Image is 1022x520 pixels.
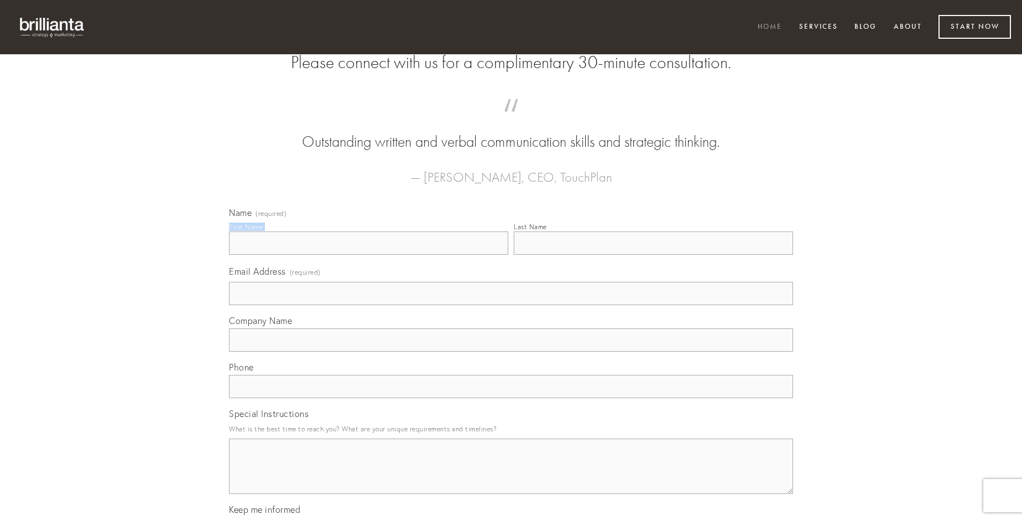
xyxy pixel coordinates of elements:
img: brillianta - research, strategy, marketing [11,11,94,43]
span: Email Address [229,266,286,277]
div: First Name [229,223,263,231]
div: Last Name [514,223,547,231]
a: Home [750,18,789,37]
span: Special Instructions [229,408,309,419]
span: Phone [229,362,254,373]
span: (required) [290,265,321,280]
span: Company Name [229,315,292,326]
span: “ [247,110,775,131]
p: What is the best time to reach you? What are your unique requirements and timelines? [229,421,793,436]
span: Name [229,207,252,218]
a: About [887,18,929,37]
a: Start Now [938,15,1011,39]
span: Keep me informed [229,504,300,515]
h2: Please connect with us for a complimentary 30-minute consultation. [229,52,793,73]
a: Services [792,18,845,37]
blockquote: Outstanding written and verbal communication skills and strategic thinking. [247,110,775,153]
a: Blog [847,18,884,37]
span: (required) [255,210,286,217]
figcaption: — [PERSON_NAME], CEO, TouchPlan [247,153,775,188]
